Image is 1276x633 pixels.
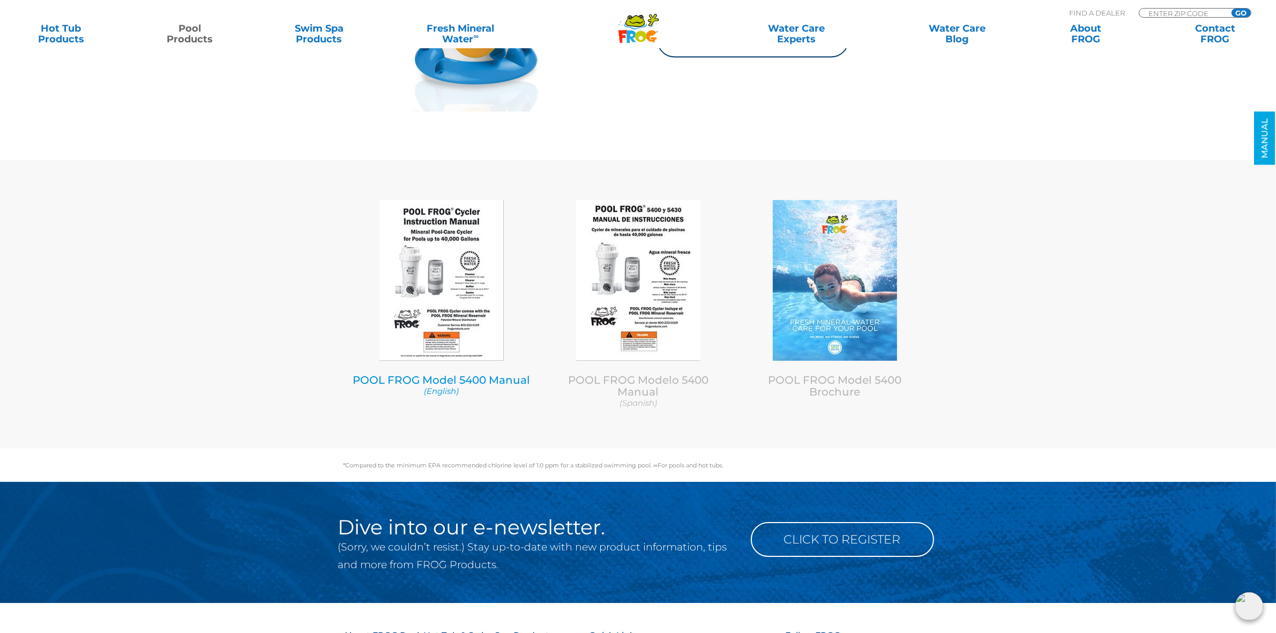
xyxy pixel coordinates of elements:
[576,200,700,361] img: Manual-PFIG-Spanish
[1165,23,1265,44] a: ContactFROG
[773,200,897,361] img: PoolFrog-Brochure-2021
[338,538,735,574] p: (Sorry, we couldn’t resist.) Stay up-to-date with new product information, tips and more from FRO...
[1036,23,1136,44] a: AboutFROG
[343,462,932,468] p: *Compared to the minimum EPA recommended chlorine level of 1.0 ppm for a stabilized swimming pool...
[907,23,1007,44] a: Water CareBlog
[474,32,479,40] sup: ∞
[140,23,240,44] a: PoolProducts
[715,23,878,44] a: Water CareExperts
[398,23,523,44] a: Fresh MineralWater∞
[548,374,728,408] a: POOL FROG Modelo 5400 Manual (Spanish)
[1232,9,1251,17] input: GO
[424,386,459,396] em: (English)
[338,517,735,538] h2: Dive into our e-newsletter.
[351,374,532,397] a: POOL FROG Model 5400 Manual (English)
[1255,112,1275,165] a: MANUAL
[751,522,934,557] a: Click to Register
[1147,9,1220,18] input: Zip Code Form
[379,200,504,361] img: Pool-Frog-Model-5400-Manual-English
[1235,592,1263,620] img: openIcon
[768,374,901,398] a: POOL FROG Model 5400 Brochure
[1069,8,1125,18] p: Find A Dealer
[620,398,657,408] em: (Spanish)
[269,23,369,44] a: Swim SpaProducts
[11,23,111,44] a: Hot TubProducts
